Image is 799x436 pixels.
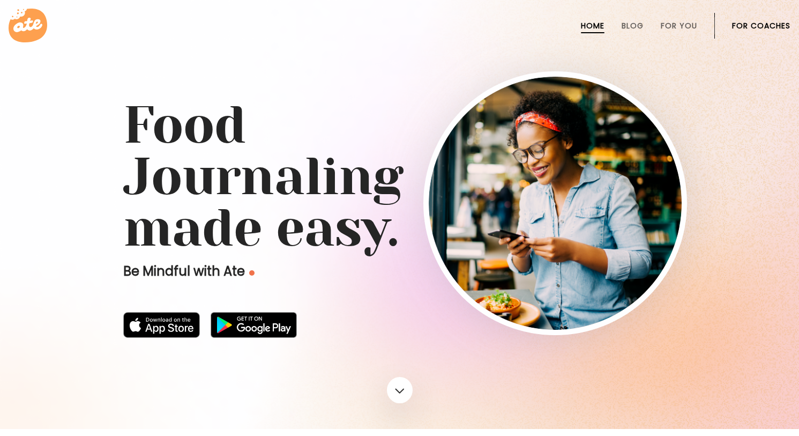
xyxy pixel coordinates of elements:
[211,312,297,338] img: badge-download-google.png
[123,263,423,280] p: Be Mindful with Ate
[123,100,676,254] h1: Food Journaling made easy.
[661,21,697,30] a: For You
[581,21,604,30] a: Home
[622,21,644,30] a: Blog
[732,21,790,30] a: For Coaches
[429,77,682,330] img: home-hero-img-rounded.png
[123,312,200,338] img: badge-download-apple.svg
